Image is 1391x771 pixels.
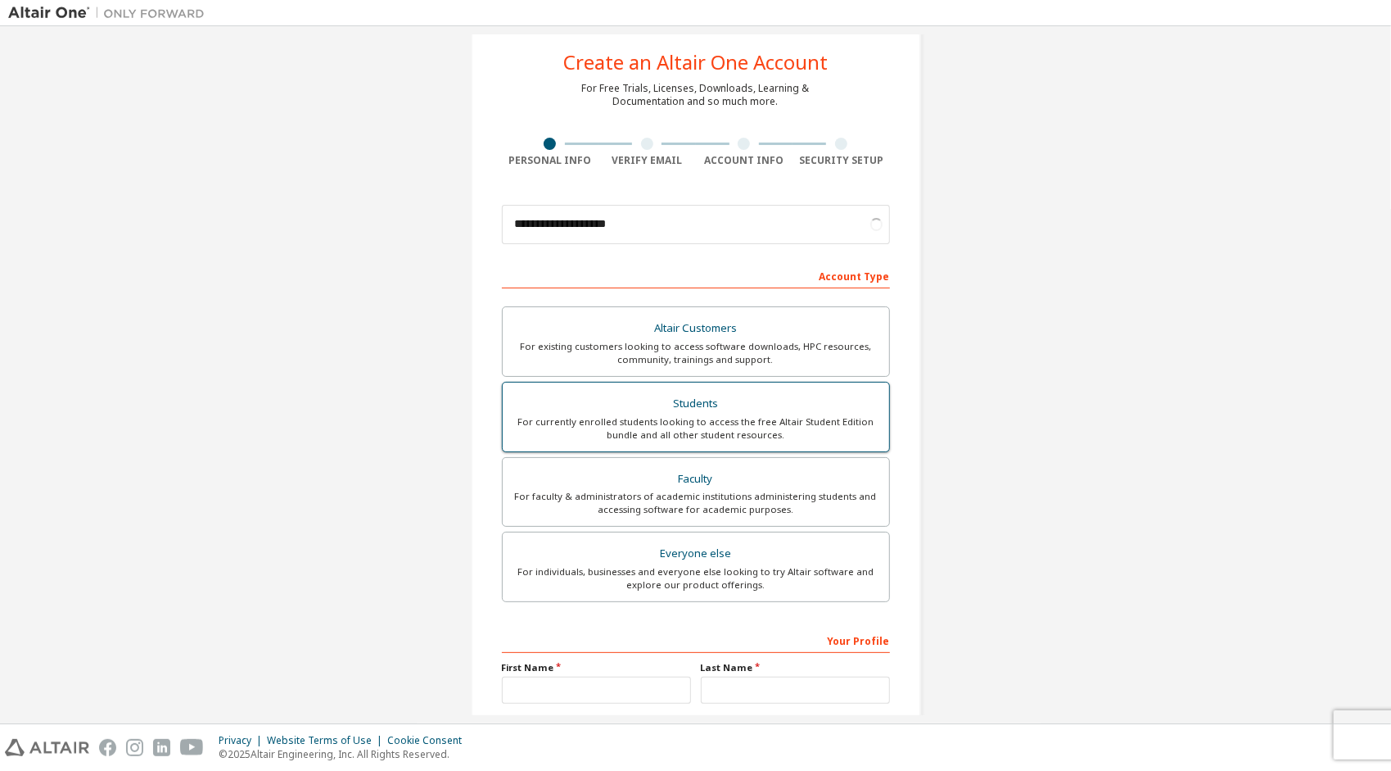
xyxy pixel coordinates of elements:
p: © 2025 Altair Engineering, Inc. All Rights Reserved. [219,747,472,761]
label: Last Name [701,661,890,674]
div: Security Setup [793,154,890,167]
div: For individuals, businesses and everyone else looking to try Altair software and explore our prod... [513,565,879,592]
div: For faculty & administrators of academic institutions administering students and accessing softwa... [513,490,879,516]
label: First Name [502,661,691,674]
label: Job Title [502,714,890,727]
img: altair_logo.svg [5,739,89,756]
div: Faculty [513,468,879,491]
img: youtube.svg [180,739,204,756]
img: Altair One [8,5,213,21]
div: Students [513,392,879,415]
img: facebook.svg [99,739,116,756]
div: Verify Email [598,154,696,167]
div: Create an Altair One Account [563,52,828,72]
div: Personal Info [502,154,599,167]
div: For currently enrolled students looking to access the free Altair Student Edition bundle and all ... [513,415,879,442]
div: Account Type [502,262,890,288]
img: linkedin.svg [153,739,170,756]
div: Cookie Consent [387,734,472,747]
div: Your Profile [502,627,890,653]
div: For existing customers looking to access software downloads, HPC resources, community, trainings ... [513,340,879,366]
div: Everyone else [513,542,879,565]
div: Website Terms of Use [267,734,387,747]
div: Account Info [696,154,793,167]
div: Privacy [219,734,267,747]
div: Altair Customers [513,317,879,340]
img: instagram.svg [126,739,143,756]
div: For Free Trials, Licenses, Downloads, Learning & Documentation and so much more. [582,82,810,108]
